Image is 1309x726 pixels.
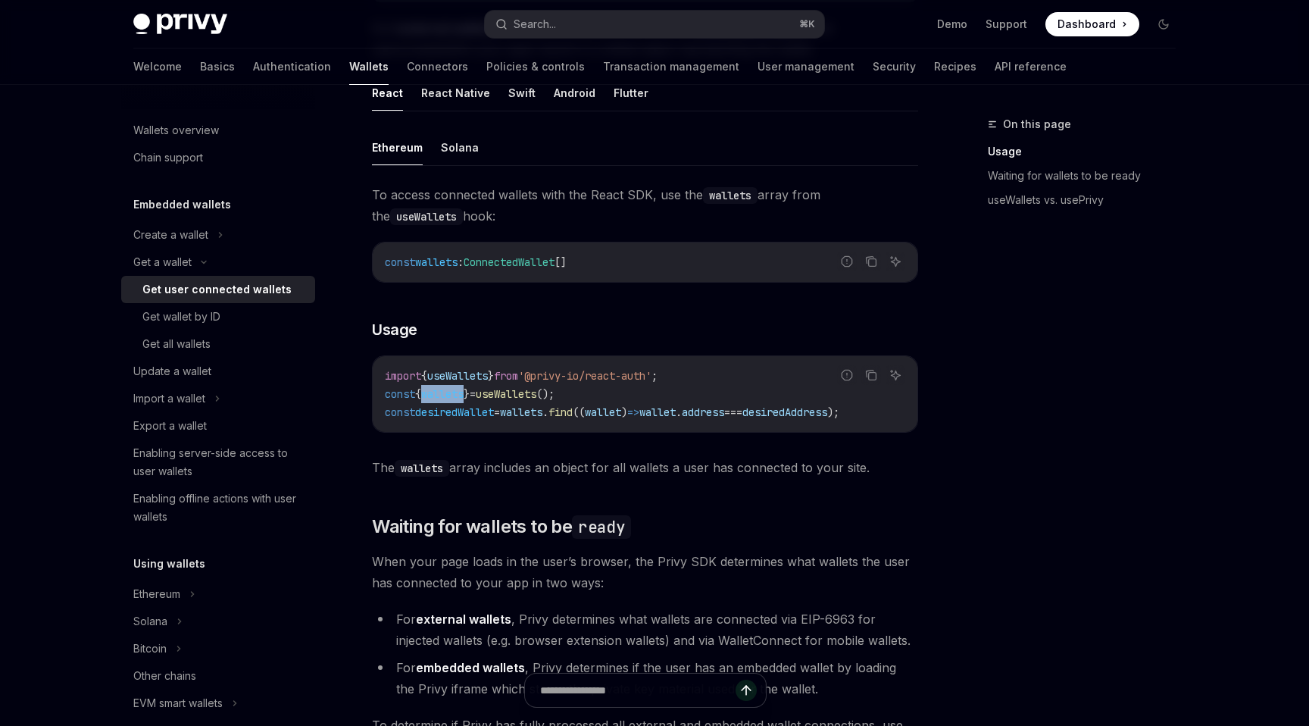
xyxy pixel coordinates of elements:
[133,694,223,712] div: EVM smart wallets
[133,417,207,435] div: Export a wallet
[385,369,421,383] span: import
[736,680,757,701] button: Send message
[372,609,918,651] li: For , Privy determines what wallets are connected via EIP-6963 for injected wallets (e.g. browser...
[415,387,421,401] span: {
[676,405,682,419] span: .
[1003,115,1071,133] span: On this page
[986,17,1027,32] a: Support
[464,255,555,269] span: ConnectedWallet
[427,369,488,383] span: useWallets
[121,276,315,303] a: Get user connected wallets
[682,405,724,419] span: address
[372,130,423,165] button: Ethereum
[542,405,548,419] span: .
[651,369,658,383] span: ;
[415,255,458,269] span: wallets
[603,49,739,85] a: Transaction management
[614,75,648,111] button: Flutter
[121,385,315,412] button: Import a wallet
[121,412,315,440] a: Export a wallet
[133,149,203,167] div: Chain support
[1058,17,1116,32] span: Dashboard
[121,330,315,358] a: Get all wallets
[988,164,1188,188] a: Waiting for wallets to be ready
[385,387,415,401] span: const
[142,280,292,299] div: Get user connected wallets
[372,657,918,699] li: For , Privy determines if the user has an embedded wallet by loading the Privy iframe which store...
[441,130,479,165] button: Solana
[555,255,567,269] span: []
[494,405,500,419] span: =
[121,485,315,530] a: Enabling offline actions with user wallets
[758,49,854,85] a: User management
[133,444,306,480] div: Enabling server-side access to user wallets
[121,221,315,249] button: Create a wallet
[133,121,219,139] div: Wallets overview
[937,17,967,32] a: Demo
[121,358,315,385] a: Update a wallet
[372,319,417,340] span: Usage
[372,75,403,111] button: React
[886,365,905,385] button: Ask AI
[372,551,918,593] span: When your page loads in the user’s browser, the Privy SDK determines what wallets the user has co...
[121,440,315,485] a: Enabling server-side access to user wallets
[385,405,415,419] span: const
[133,490,306,526] div: Enabling offline actions with user wallets
[421,387,464,401] span: wallets
[540,674,736,707] input: Ask a question...
[416,612,511,627] strong: external wallets
[121,117,315,144] a: Wallets overview
[121,303,315,330] a: Get wallet by ID
[253,49,331,85] a: Authentication
[142,335,211,353] div: Get all wallets
[488,369,494,383] span: }
[133,667,196,685] div: Other chains
[416,660,525,675] strong: embedded wallets
[995,49,1067,85] a: API reference
[742,405,827,419] span: desiredAddress
[133,640,167,658] div: Bitcoin
[988,139,1188,164] a: Usage
[627,405,639,419] span: =>
[494,369,518,383] span: from
[1151,12,1176,36] button: Toggle dark mode
[121,249,315,276] button: Get a wallet
[133,49,182,85] a: Welcome
[349,49,389,85] a: Wallets
[372,457,918,478] span: The array includes an object for all wallets a user has connected to your site.
[514,15,556,33] div: Search...
[861,252,881,271] button: Copy the contents from the code block
[572,515,631,539] code: ready
[407,49,468,85] a: Connectors
[585,405,621,419] span: wallet
[133,196,231,214] h5: Embedded wallets
[486,49,585,85] a: Policies & controls
[133,226,208,244] div: Create a wallet
[827,405,839,419] span: );
[470,387,476,401] span: =
[372,184,918,227] span: To access connected wallets with the React SDK, use the array from the hook:
[133,390,205,408] div: Import a wallet
[133,253,192,271] div: Get a wallet
[121,608,315,635] button: Solana
[395,460,449,477] code: wallets
[988,188,1188,212] a: useWallets vs. usePrivy
[421,75,490,111] button: React Native
[485,11,824,38] button: Search...⌘K
[500,405,542,419] span: wallets
[861,365,881,385] button: Copy the contents from the code block
[724,405,742,419] span: ===
[121,580,315,608] button: Ethereum
[458,255,464,269] span: :
[837,365,857,385] button: Report incorrect code
[518,369,651,383] span: '@privy-io/react-auth'
[1045,12,1139,36] a: Dashboard
[573,405,585,419] span: ((
[121,144,315,171] a: Chain support
[121,635,315,662] button: Bitcoin
[508,75,536,111] button: Swift
[873,49,916,85] a: Security
[390,208,463,225] code: useWallets
[886,252,905,271] button: Ask AI
[548,405,573,419] span: find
